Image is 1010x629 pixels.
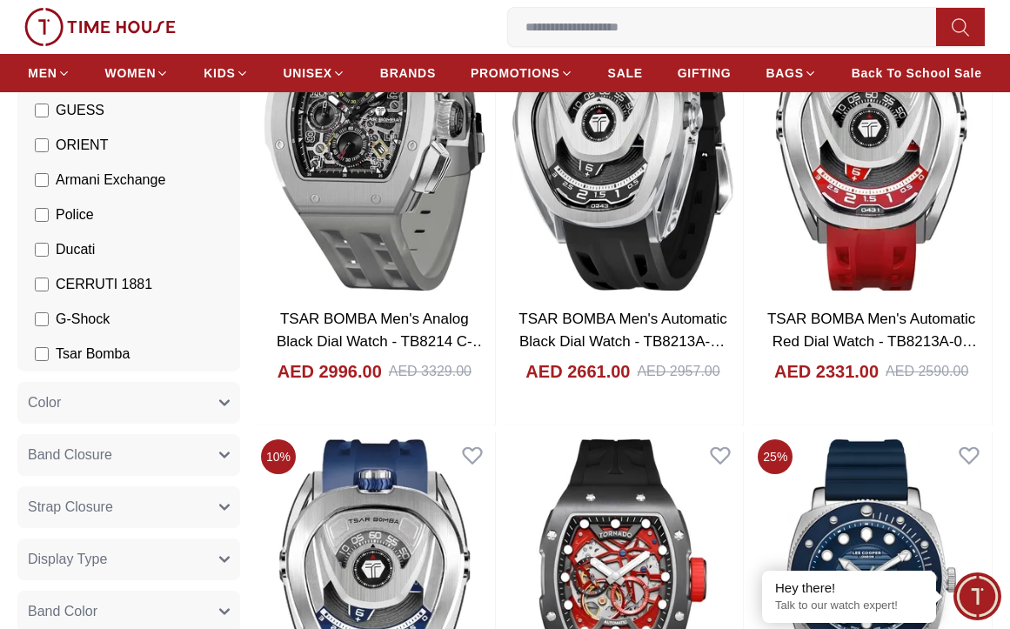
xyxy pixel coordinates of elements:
span: Armani Exchange [56,170,165,191]
div: AED 2590.00 [886,361,968,382]
button: Band Closure [17,434,240,476]
input: ORIENT [35,138,49,152]
a: SALE [608,57,643,89]
span: GIFTING [678,64,732,82]
a: GIFTING [678,57,732,89]
a: UNISEX [284,57,345,89]
span: 10 % [261,439,296,474]
h4: AED 2996.00 [278,359,382,384]
h4: AED 2331.00 [774,359,879,384]
a: BAGS [766,57,816,89]
span: Display Type [28,549,107,570]
button: Display Type [17,539,240,580]
p: Talk to our watch expert! [775,599,923,613]
input: CERRUTI 1881 [35,278,49,291]
div: AED 2957.00 [637,361,719,382]
input: Armani Exchange [35,173,49,187]
span: UNISEX [284,64,332,82]
input: G-Shock [35,312,49,326]
input: Tsar Bomba [35,347,49,361]
span: Police [56,204,94,225]
a: KIDS [204,57,248,89]
button: Strap Closure [17,486,240,528]
span: ORIENT [56,135,108,156]
a: TSAR BOMBA Men's Automatic Black Dial Watch - TB8213A-06 SET [518,311,726,371]
a: MEN [28,57,70,89]
a: TSAR BOMBA Men's Analog Black Dial Watch - TB8214 C-Grey [277,311,487,371]
span: WOMEN [105,64,157,82]
span: Strap Closure [28,497,113,518]
a: WOMEN [105,57,170,89]
span: Color [28,392,61,413]
span: Band Color [28,601,97,622]
a: Back To School Sale [852,57,982,89]
input: Ducati [35,243,49,257]
img: ... [24,8,176,46]
span: CERRUTI 1881 [56,274,152,295]
span: MEN [28,64,57,82]
a: BRANDS [380,57,436,89]
span: BRANDS [380,64,436,82]
span: Tsar Bomba [56,344,130,365]
span: Band Closure [28,445,112,465]
div: AED 3329.00 [389,361,472,382]
span: Ducati [56,239,95,260]
span: Back To School Sale [852,64,982,82]
span: G-Shock [56,309,110,330]
div: Hey there! [775,579,923,597]
button: Color [17,382,240,424]
span: PROMOTIONS [471,64,560,82]
span: GUESS [56,100,104,121]
h4: AED 2661.00 [525,359,630,384]
input: GUESS [35,104,49,117]
span: SALE [608,64,643,82]
span: KIDS [204,64,235,82]
span: BAGS [766,64,803,82]
input: Police [35,208,49,222]
a: PROMOTIONS [471,57,573,89]
div: Chat Widget [953,572,1001,620]
a: TSAR BOMBA Men's Automatic Red Dial Watch - TB8213A-04 SET [767,311,977,371]
span: 25 % [758,439,793,474]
